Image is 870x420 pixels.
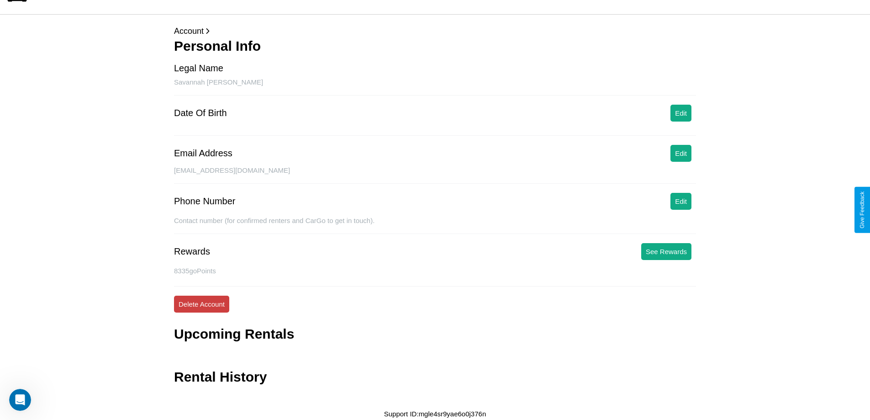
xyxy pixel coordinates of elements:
[670,193,691,210] button: Edit
[174,108,227,118] div: Date Of Birth
[9,389,31,411] iframe: Intercom live chat
[174,326,294,342] h3: Upcoming Rentals
[174,166,696,184] div: [EMAIL_ADDRESS][DOMAIN_NAME]
[641,243,691,260] button: See Rewards
[174,196,236,207] div: Phone Number
[174,148,232,159] div: Email Address
[174,217,696,234] div: Contact number (for confirmed renters and CarGo to get in touch).
[174,369,267,385] h3: Rental History
[859,191,865,229] div: Give Feedback
[174,63,223,74] div: Legal Name
[670,105,691,122] button: Edit
[174,296,229,313] button: Delete Account
[174,265,696,277] p: 8335 goPoints
[384,408,486,420] p: Support ID: mgle4sr9yae6o0j376n
[174,246,210,257] div: Rewards
[670,145,691,162] button: Edit
[174,24,696,38] p: Account
[174,78,696,96] div: Savannah [PERSON_NAME]
[174,38,696,54] h3: Personal Info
